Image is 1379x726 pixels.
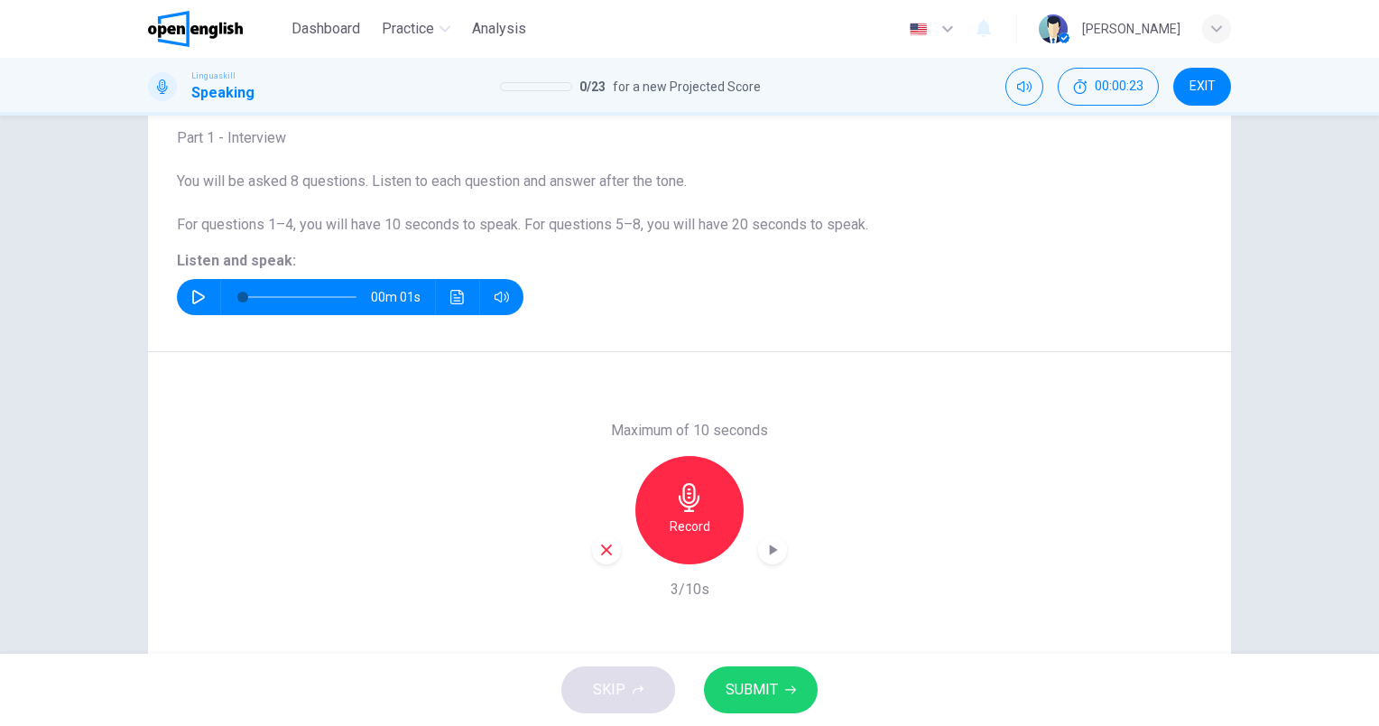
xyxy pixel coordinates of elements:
[907,23,930,36] img: en
[635,456,744,564] button: Record
[472,18,526,40] span: Analysis
[726,677,778,703] span: SUBMIT
[148,11,284,47] a: OpenEnglish logo
[443,279,472,315] button: Click to see the audio transcription
[191,70,236,82] span: Linguaskill
[1058,68,1159,106] button: 00:00:23
[177,252,296,269] span: Listen and speak:
[1189,79,1216,94] span: EXIT
[1005,68,1043,106] div: Mute
[177,172,687,190] span: You will be asked 8 questions. Listen to each question and answer after the tone.
[704,666,818,713] button: SUBMIT
[177,129,286,146] span: Part 1 - Interview
[148,11,243,47] img: OpenEnglish logo
[1039,14,1068,43] img: Profile picture
[1095,79,1143,94] span: 00:00:23
[1058,68,1159,106] div: Hide
[292,18,360,40] span: Dashboard
[375,13,458,45] button: Practice
[671,579,709,600] h6: 3/10s
[1082,18,1180,40] div: [PERSON_NAME]
[579,76,606,98] span: 0 / 23
[191,82,255,104] h1: Speaking
[371,279,435,315] span: 00m 01s
[613,76,761,98] span: for a new Projected Score
[284,13,367,45] button: Dashboard
[382,18,434,40] span: Practice
[465,13,533,45] button: Analysis
[177,216,868,233] span: For questions 1–4, you will have 10 seconds to speak. For questions 5–8, you will have 20 seconds...
[670,516,710,537] h6: Record
[1173,68,1231,106] button: EXIT
[611,420,768,442] h6: Maximum of 10 seconds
